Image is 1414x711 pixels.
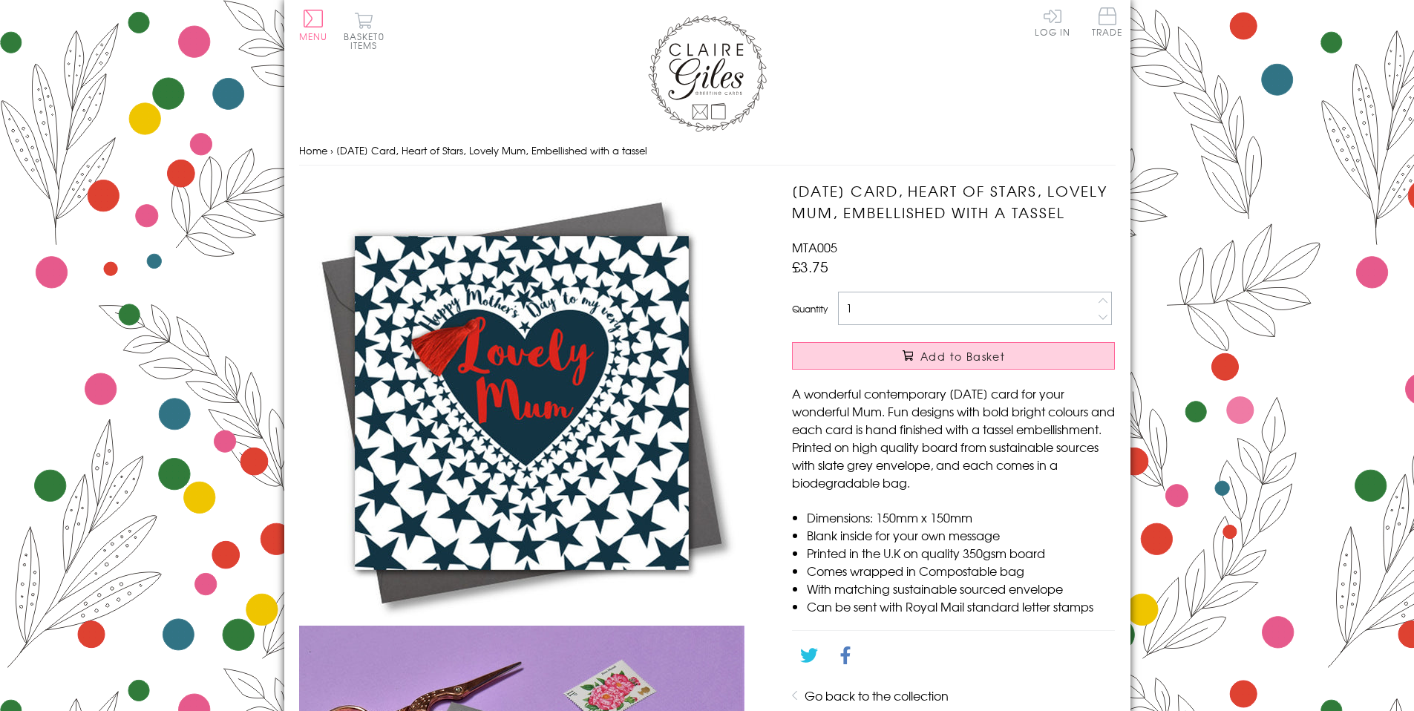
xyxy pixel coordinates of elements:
a: Log In [1035,7,1070,36]
a: Trade [1092,7,1123,39]
a: Home [299,143,327,157]
p: A wonderful contemporary [DATE] card for your wonderful Mum. Fun designs with bold bright colours... [792,384,1115,491]
button: Basket0 items [344,12,384,50]
span: Menu [299,30,328,43]
button: Add to Basket [792,342,1115,370]
img: Mother's Day Card, Heart of Stars, Lovely Mum, Embellished with a tassel [299,180,744,626]
span: 0 items [350,30,384,52]
img: Claire Giles Greetings Cards [648,15,767,132]
span: › [330,143,333,157]
li: Blank inside for your own message [807,526,1115,544]
li: Printed in the U.K on quality 350gsm board [807,544,1115,562]
label: Quantity [792,302,828,315]
span: Add to Basket [920,349,1005,364]
span: £3.75 [792,256,828,277]
li: Can be sent with Royal Mail standard letter stamps [807,597,1115,615]
h1: [DATE] Card, Heart of Stars, Lovely Mum, Embellished with a tassel [792,180,1115,223]
span: MTA005 [792,238,837,256]
span: Trade [1092,7,1123,36]
a: Go back to the collection [805,687,949,704]
button: Menu [299,10,328,41]
li: Comes wrapped in Compostable bag [807,562,1115,580]
span: [DATE] Card, Heart of Stars, Lovely Mum, Embellished with a tassel [336,143,647,157]
li: With matching sustainable sourced envelope [807,580,1115,597]
nav: breadcrumbs [299,136,1116,166]
li: Dimensions: 150mm x 150mm [807,508,1115,526]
